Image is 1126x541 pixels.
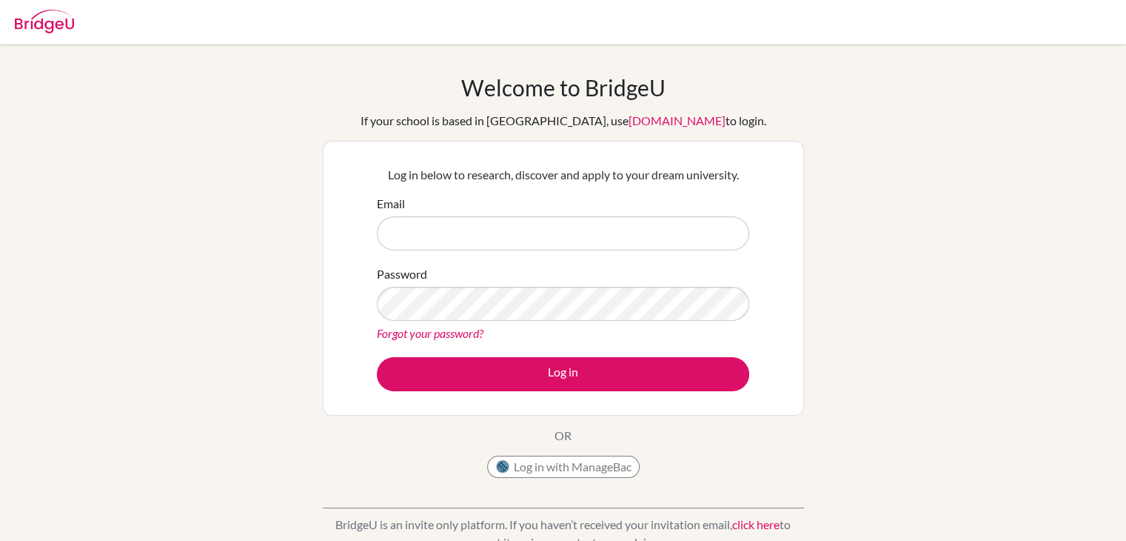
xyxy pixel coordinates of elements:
img: Bridge-U [15,10,74,33]
label: Email [377,195,405,213]
h1: Welcome to BridgeU [461,74,666,101]
p: Log in below to research, discover and apply to your dream university. [377,166,749,184]
button: Log in [377,357,749,391]
a: [DOMAIN_NAME] [629,113,725,127]
a: Forgot your password? [377,326,483,340]
p: OR [554,427,572,445]
a: click here [732,517,780,531]
label: Password [377,265,427,283]
div: If your school is based in [GEOGRAPHIC_DATA], use to login. [361,112,766,130]
button: Log in with ManageBac [487,456,640,478]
